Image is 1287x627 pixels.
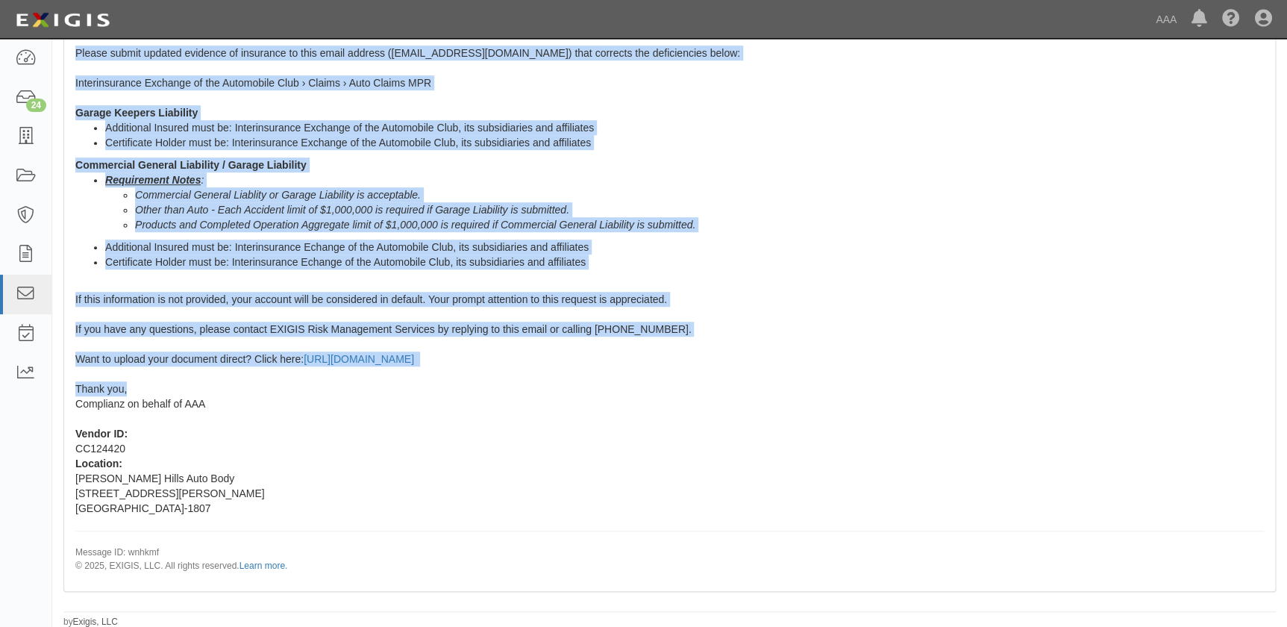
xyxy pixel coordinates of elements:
li: Certificate Holder must be: Interinsurance Echange of the Automobile Club, its subsidiaries and a... [105,255,1264,269]
strong: Garage Keepers Liability [75,107,198,119]
p: Message ID: wnhkmf © 2025, EXIGIS, LLC. All rights reserved. [75,546,1264,572]
a: Exigis, LLC [73,617,118,627]
a: AAA [1148,4,1184,34]
a: [URL][DOMAIN_NAME] [304,353,414,365]
i: Help Center - Complianz [1222,10,1240,28]
li: Other than Auto - Each Accident limit of $1,000,000 is required if Garage Liability is submitted. [135,202,1264,217]
li: Additional Insured must be: Interinsurance Echange of the Automobile Club, its subsidiaries and a... [105,240,1264,255]
b: Vendor ID: [75,428,128,440]
a: Learn more. [239,561,288,571]
span: The insurance documentation for [PERSON_NAME] Hills Auto Body submitted to AAA has been reviewed ... [75,17,1264,572]
li: : [105,172,1264,232]
u: Requirement Notes [105,174,201,186]
li: Commercial General Liablity or Garage Liability is acceptable. [135,187,1264,202]
img: logo-5460c22ac91f19d4615b14bd174203de0afe785f0fc80cf4dbbc73dc1793850b.png [11,7,114,34]
b: Location: [75,458,122,470]
strong: Commercial General Liability / Garage Liability [75,159,307,171]
div: 24 [26,99,46,112]
li: Products and Completed Operation Aggregate limit of $1,000,000 is required if Commercial General ... [135,217,1264,232]
li: Certificate Holder must be: Interinsurance Exchange of the Automobile Club, its subsidiaries and ... [105,135,1264,150]
li: Additional Insured must be: Interinsurance Exchange of the Automobile Club, its subsidiaries and ... [105,120,1264,135]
